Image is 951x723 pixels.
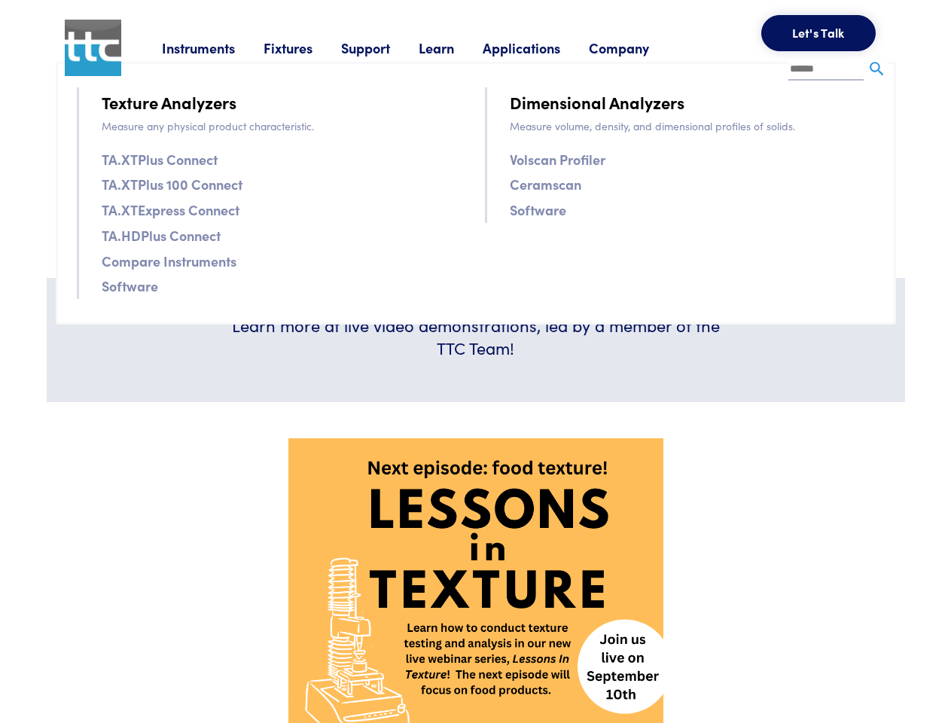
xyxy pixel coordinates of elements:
a: Dimensional Analyzers [510,89,684,115]
a: Fixtures [264,38,341,57]
a: Support [341,38,419,57]
a: TA.XTExpress Connect [102,199,239,221]
a: Applications [483,38,589,57]
a: TA.HDPlus Connect [102,224,221,246]
a: Instruments [162,38,264,57]
a: Company [589,38,678,57]
p: Measure any physical product characteristic. [102,117,467,134]
button: Let's Talk [761,15,876,51]
a: Software [510,199,566,221]
h6: Learn more at live video demonstrations, led by a member of the TTC Team! [223,314,729,361]
a: Ceramscan [510,173,581,195]
a: Texture Analyzers [102,89,236,115]
a: Learn [419,38,483,57]
a: Volscan Profiler [510,148,605,170]
a: Software [102,275,158,297]
a: Compare Instruments [102,250,236,272]
img: ttc_logo_1x1_v1.0.png [65,20,121,76]
a: TA.XTPlus 100 Connect [102,173,242,195]
p: Measure volume, density, and dimensional profiles of solids. [510,117,875,134]
a: TA.XTPlus Connect [102,148,218,170]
